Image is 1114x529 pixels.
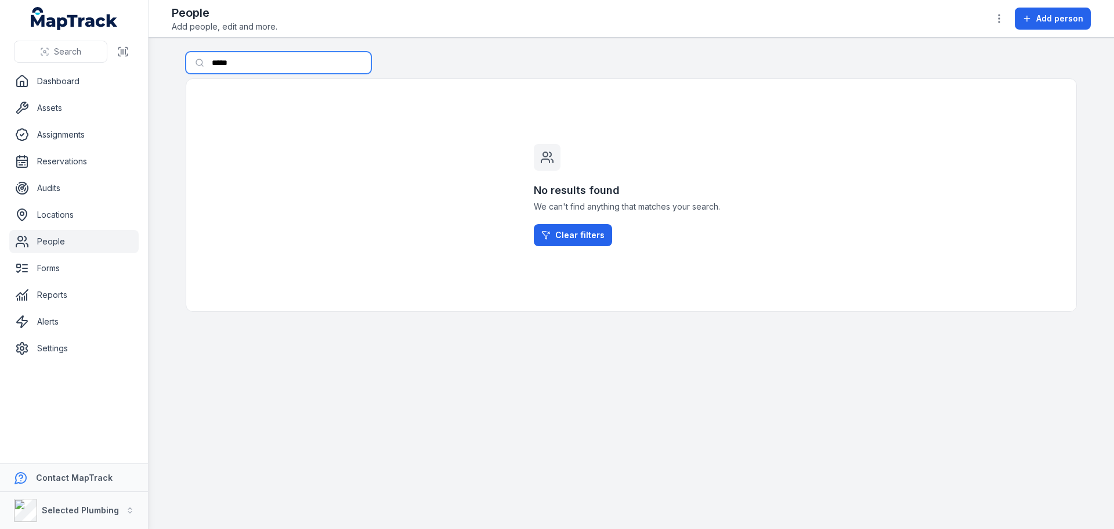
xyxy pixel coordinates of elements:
a: Dashboard [9,70,139,93]
span: Search [54,46,81,57]
button: Search [14,41,107,63]
span: We can't find anything that matches your search. [534,201,729,213]
a: Forms [9,257,139,280]
a: Clear filters [534,224,612,246]
span: Add person [1036,13,1083,24]
span: Add people, edit and more. [172,21,277,33]
a: Reports [9,283,139,307]
a: People [9,230,139,253]
a: Locations [9,203,139,226]
strong: Selected Plumbing [42,505,119,515]
a: Alerts [9,310,139,333]
button: Add person [1015,8,1091,30]
a: Settings [9,337,139,360]
h3: No results found [534,182,729,199]
a: Assets [9,96,139,120]
a: Assignments [9,123,139,146]
h2: People [172,5,277,21]
strong: Contact MapTrack [36,473,113,483]
a: MapTrack [31,7,118,30]
a: Audits [9,177,139,200]
a: Reservations [9,150,139,173]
